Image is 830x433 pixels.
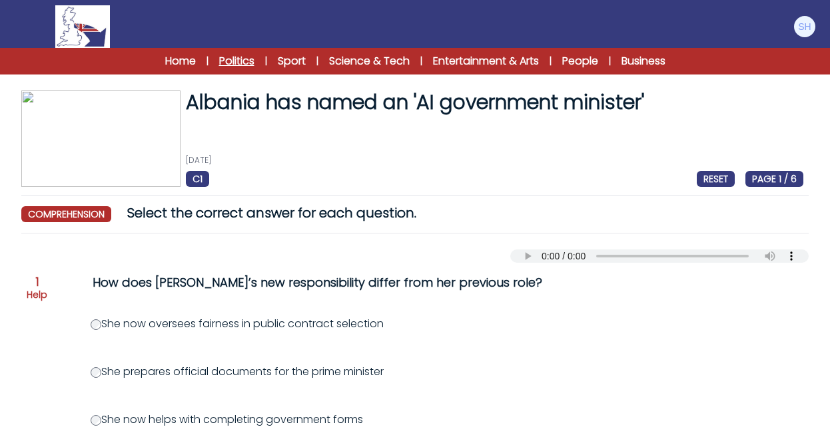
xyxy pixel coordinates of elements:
a: Logo [13,5,152,48]
span: | [207,55,208,68]
span: Select the correct answer for each question. [127,204,416,222]
span: | [420,55,422,68]
span: comprehension [21,206,111,222]
span: 1 [35,276,39,288]
h1: Albania has named an 'AI government minister' [186,90,803,114]
input: She now helps with completing government forms [91,415,101,426]
a: Politics [219,53,254,69]
p: [DATE] [186,155,803,166]
img: PJl9VkwkmoiLmIwr0aEIaWRaighPRt04lbkCKz6d.jpg [21,90,181,187]
p: Help [27,288,47,301]
span: | [265,55,267,68]
span: PAGE 1 / 6 [745,171,803,187]
a: RESET [697,171,735,186]
label: She now helps with completing government forms [91,412,363,427]
label: She prepares official documents for the prime minister [91,364,384,379]
span: | [609,55,611,68]
span: RESET [697,171,735,187]
a: Business [622,53,665,69]
div: How does [PERSON_NAME]’s new responsibility differ from her previous role? [93,273,614,292]
span: C1 [186,171,209,187]
img: Logo [55,5,110,48]
a: Sport [278,53,306,69]
img: Steve Hughes [794,16,815,37]
audio: Your browser does not support the audio element. [510,249,809,263]
label: She now oversees fairness in public contract selection [91,316,384,331]
a: Entertainment & Arts [433,53,539,69]
input: She prepares official documents for the prime minister [91,367,101,378]
span: | [316,55,318,68]
input: She now oversees fairness in public contract selection [91,319,101,330]
a: Home [165,53,196,69]
a: People [562,53,598,69]
a: Science & Tech [329,53,410,69]
span: | [550,55,552,68]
